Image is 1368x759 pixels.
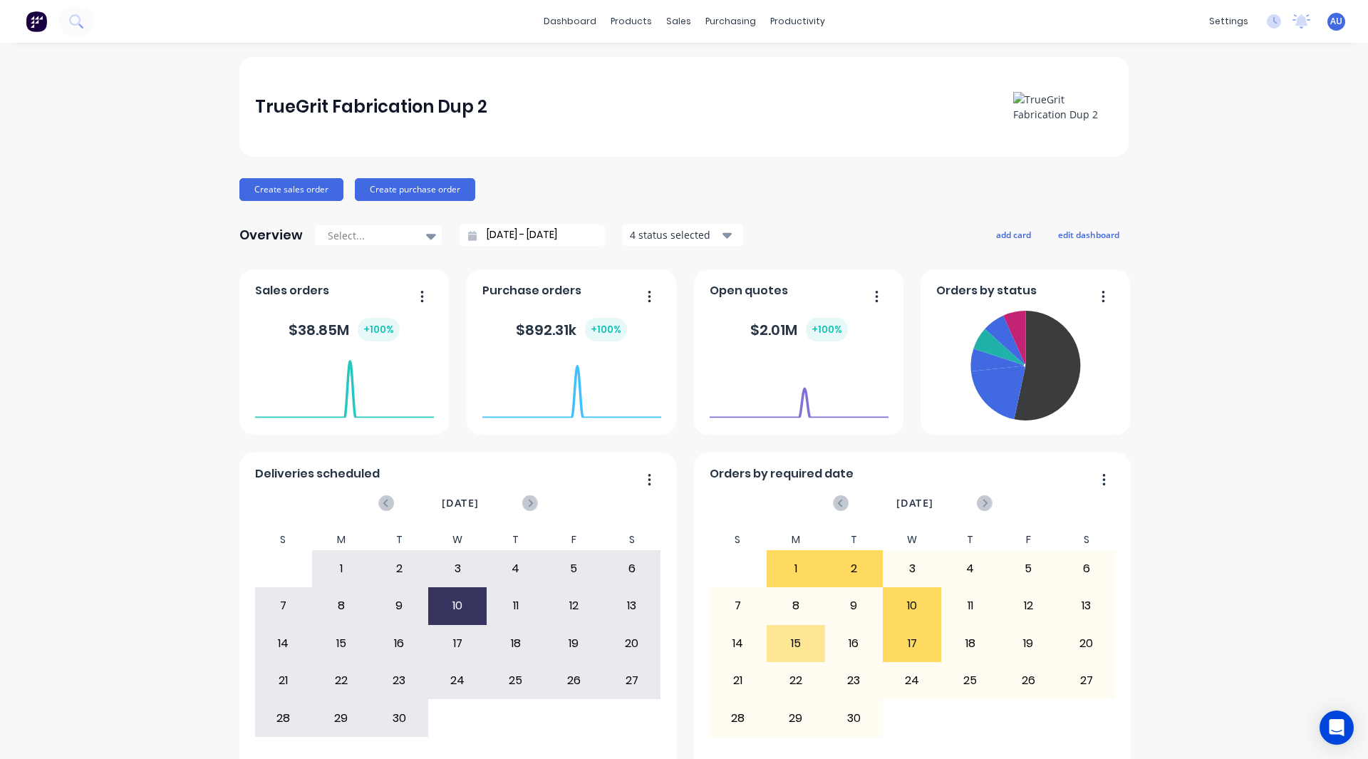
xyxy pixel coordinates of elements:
[1013,92,1113,122] img: TrueGrit Fabrication Dup 2
[1000,588,1057,624] div: 12
[826,700,883,735] div: 30
[603,663,660,698] div: 27
[806,318,848,341] div: + 100 %
[1058,588,1115,624] div: 13
[482,282,581,299] span: Purchase orders
[1057,530,1116,550] div: S
[429,551,486,587] div: 3
[313,700,370,735] div: 29
[358,318,400,341] div: + 100 %
[942,663,999,698] div: 25
[1058,626,1115,661] div: 20
[537,11,603,32] a: dashboard
[825,530,883,550] div: T
[883,530,941,550] div: W
[603,626,660,661] div: 20
[710,465,854,482] span: Orders by required date
[487,551,544,587] div: 4
[255,282,329,299] span: Sales orders
[936,282,1037,299] span: Orders by status
[545,626,602,661] div: 19
[429,663,486,698] div: 24
[371,700,428,735] div: 30
[710,626,767,661] div: 14
[289,318,400,341] div: $ 38.85M
[313,588,370,624] div: 8
[487,663,544,698] div: 25
[767,551,824,587] div: 1
[255,626,312,661] div: 14
[942,551,999,587] div: 4
[710,588,767,624] div: 7
[709,530,767,550] div: S
[942,588,999,624] div: 11
[603,588,660,624] div: 13
[544,530,603,550] div: F
[883,663,940,698] div: 24
[239,178,343,201] button: Create sales order
[26,11,47,32] img: Factory
[371,588,428,624] div: 9
[1330,15,1342,28] span: AU
[545,663,602,698] div: 26
[313,663,370,698] div: 22
[883,626,940,661] div: 17
[1000,663,1057,698] div: 26
[622,224,743,246] button: 4 status selected
[630,227,720,242] div: 4 status selected
[826,663,883,698] div: 23
[1058,551,1115,587] div: 6
[371,551,428,587] div: 2
[487,588,544,624] div: 11
[826,551,883,587] div: 2
[355,178,475,201] button: Create purchase order
[429,626,486,661] div: 17
[603,551,660,587] div: 6
[545,551,602,587] div: 5
[1000,626,1057,661] div: 19
[487,626,544,661] div: 18
[487,530,545,550] div: T
[1049,225,1129,244] button: edit dashboard
[1058,663,1115,698] div: 27
[603,11,659,32] div: products
[767,530,825,550] div: M
[239,221,303,249] div: Overview
[896,495,933,511] span: [DATE]
[987,225,1040,244] button: add card
[255,588,312,624] div: 7
[883,588,940,624] div: 10
[698,11,763,32] div: purchasing
[255,93,487,121] div: TrueGrit Fabrication Dup 2
[313,626,370,661] div: 15
[710,663,767,698] div: 21
[603,530,661,550] div: S
[428,530,487,550] div: W
[941,530,1000,550] div: T
[1202,11,1255,32] div: settings
[826,588,883,624] div: 9
[767,700,824,735] div: 29
[516,318,627,341] div: $ 892.31k
[313,551,370,587] div: 1
[767,626,824,661] div: 15
[442,495,479,511] span: [DATE]
[767,663,824,698] div: 22
[255,465,380,482] span: Deliveries scheduled
[999,530,1057,550] div: F
[710,282,788,299] span: Open quotes
[585,318,627,341] div: + 100 %
[370,530,429,550] div: T
[1000,551,1057,587] div: 5
[545,588,602,624] div: 12
[371,626,428,661] div: 16
[1320,711,1354,745] div: Open Intercom Messenger
[429,588,486,624] div: 10
[659,11,698,32] div: sales
[371,663,428,698] div: 23
[710,700,767,735] div: 28
[254,530,313,550] div: S
[255,700,312,735] div: 28
[255,663,312,698] div: 21
[767,588,824,624] div: 8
